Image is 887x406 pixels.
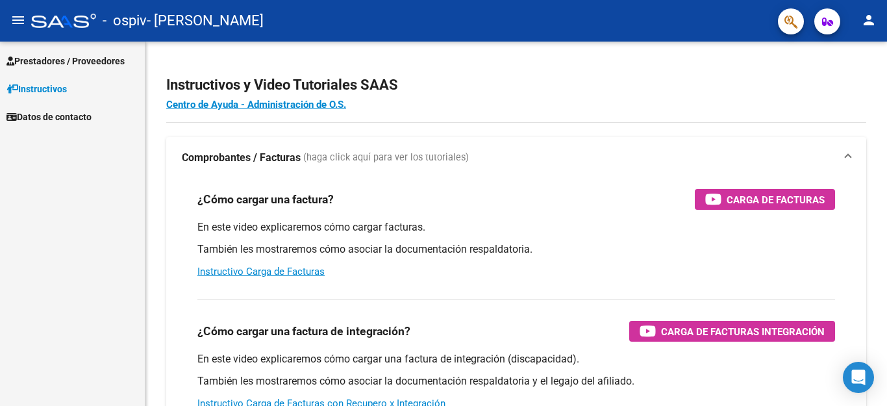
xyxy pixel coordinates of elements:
mat-expansion-panel-header: Comprobantes / Facturas (haga click aquí para ver los tutoriales) [166,137,866,179]
span: (haga click aquí para ver los tutoriales) [303,151,469,165]
button: Carga de Facturas [695,189,835,210]
h3: ¿Cómo cargar una factura de integración? [197,322,410,340]
a: Instructivo Carga de Facturas [197,266,325,277]
p: En este video explicaremos cómo cargar facturas. [197,220,835,235]
span: - [PERSON_NAME] [147,6,264,35]
h3: ¿Cómo cargar una factura? [197,190,334,209]
div: Open Intercom Messenger [843,362,874,393]
strong: Comprobantes / Facturas [182,151,301,165]
h2: Instructivos y Video Tutoriales SAAS [166,73,866,97]
p: También les mostraremos cómo asociar la documentación respaldatoria y el legajo del afiliado. [197,374,835,388]
span: - ospiv [103,6,147,35]
a: Centro de Ayuda - Administración de O.S. [166,99,346,110]
span: Carga de Facturas [727,192,825,208]
p: También les mostraremos cómo asociar la documentación respaldatoria. [197,242,835,257]
mat-icon: person [861,12,877,28]
span: Carga de Facturas Integración [661,324,825,340]
p: En este video explicaremos cómo cargar una factura de integración (discapacidad). [197,352,835,366]
span: Instructivos [6,82,67,96]
button: Carga de Facturas Integración [629,321,835,342]
span: Prestadores / Proveedores [6,54,125,68]
span: Datos de contacto [6,110,92,124]
mat-icon: menu [10,12,26,28]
